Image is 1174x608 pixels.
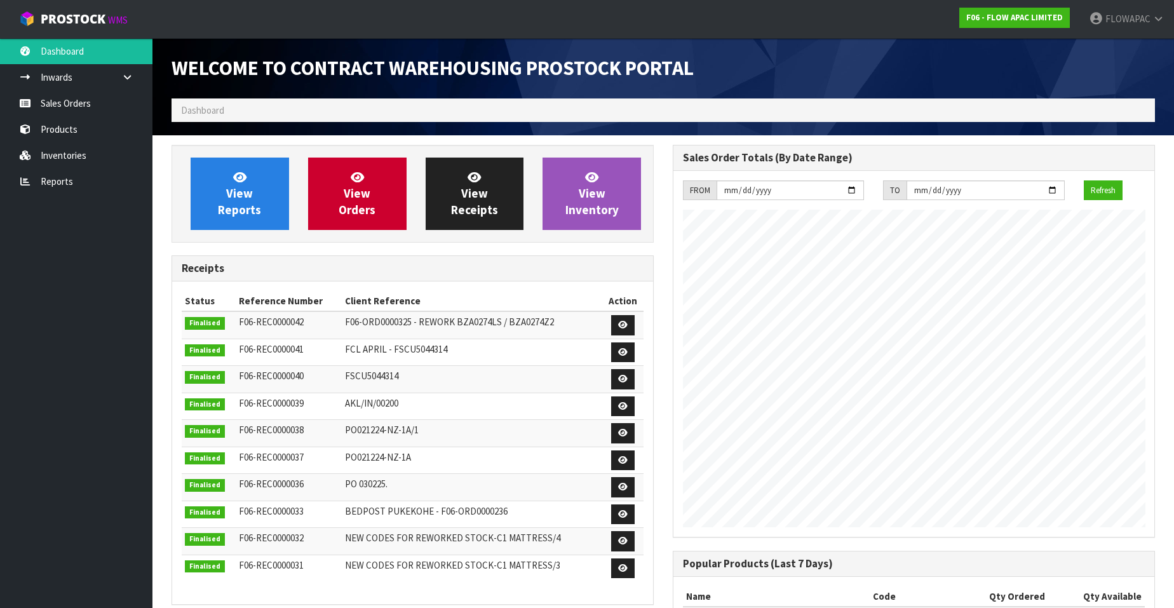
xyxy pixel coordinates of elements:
span: View Receipts [451,170,498,217]
span: PO021224-NZ-1A [345,451,411,463]
span: F06-REC0000039 [239,397,304,409]
strong: F06 - FLOW APAC LIMITED [966,12,1063,23]
span: F06-REC0000038 [239,424,304,436]
span: F06-REC0000040 [239,370,304,382]
span: View Orders [339,170,375,217]
span: PO021224-NZ-1A/1 [345,424,419,436]
a: ViewOrders [308,158,407,230]
span: FSCU5044314 [345,370,398,382]
a: ViewInventory [543,158,641,230]
span: NEW CODES FOR REWORKED STOCK-C1 MATTRESS/4 [345,532,560,544]
span: NEW CODES FOR REWORKED STOCK-C1 MATTRESS/3 [345,559,560,571]
span: ProStock [41,11,105,27]
h3: Popular Products (Last 7 Days) [683,558,1145,570]
span: View Reports [218,170,261,217]
span: F06-ORD0000325 - REWORK BZA0274LS / BZA0274Z2 [345,316,554,328]
span: Finalised [185,344,225,357]
h3: Receipts [182,262,644,274]
span: Finalised [185,452,225,465]
span: F06-REC0000042 [239,316,304,328]
div: TO [883,180,907,201]
span: Finalised [185,371,225,384]
th: Client Reference [342,291,602,311]
button: Refresh [1084,180,1123,201]
span: F06-REC0000032 [239,532,304,544]
th: Action [602,291,644,311]
span: Finalised [185,533,225,546]
img: cube-alt.png [19,11,35,27]
th: Name [683,586,870,607]
span: F06-REC0000031 [239,559,304,571]
th: Status [182,291,236,311]
span: Finalised [185,317,225,330]
span: Finalised [185,479,225,492]
div: FROM [683,180,717,201]
a: ViewReceipts [426,158,524,230]
span: Dashboard [181,104,224,116]
span: F06-REC0000041 [239,343,304,355]
span: F06-REC0000033 [239,505,304,517]
small: WMS [108,14,128,26]
th: Qty Available [1048,586,1145,607]
span: BEDPOST PUKEKOHE - F06-ORD0000236 [345,505,508,517]
span: FLOWAPAC [1105,13,1150,25]
span: Finalised [185,506,225,519]
span: FCL APRIL - FSCU5044314 [345,343,447,355]
span: View Inventory [565,170,619,217]
span: F06-REC0000037 [239,451,304,463]
span: Finalised [185,398,225,411]
th: Reference Number [236,291,342,311]
span: AKL/IN/00200 [345,397,398,409]
a: ViewReports [191,158,289,230]
span: Finalised [185,560,225,573]
span: Finalised [185,425,225,438]
th: Code [870,586,955,607]
span: F06-REC0000036 [239,478,304,490]
span: Welcome to Contract Warehousing ProStock Portal [172,55,694,81]
span: PO 030225. [345,478,388,490]
h3: Sales Order Totals (By Date Range) [683,152,1145,164]
th: Qty Ordered [955,586,1048,607]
